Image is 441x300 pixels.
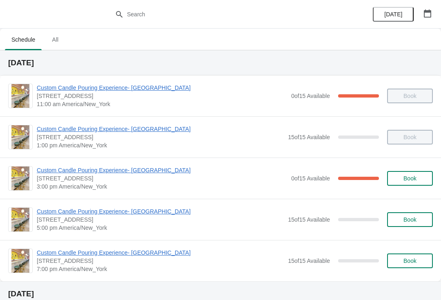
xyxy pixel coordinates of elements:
[11,167,29,190] img: Custom Candle Pouring Experience- Delray Beach | 415 East Atlantic Avenue, Delray Beach, FL, USA ...
[37,141,284,149] span: 1:00 pm America/New_York
[288,134,330,140] span: 15 of 15 Available
[37,224,284,232] span: 5:00 pm America/New_York
[291,93,330,99] span: 0 of 15 Available
[403,175,416,182] span: Book
[11,249,29,273] img: Custom Candle Pouring Experience- Delray Beach | 415 East Atlantic Avenue, Delray Beach, FL, USA ...
[384,11,402,18] span: [DATE]
[37,249,284,257] span: Custom Candle Pouring Experience- [GEOGRAPHIC_DATA]
[37,207,284,216] span: Custom Candle Pouring Experience- [GEOGRAPHIC_DATA]
[8,59,433,67] h2: [DATE]
[8,290,433,298] h2: [DATE]
[11,208,29,231] img: Custom Candle Pouring Experience- Delray Beach | 415 East Atlantic Avenue, Delray Beach, FL, USA ...
[403,216,416,223] span: Book
[387,212,433,227] button: Book
[288,216,330,223] span: 15 of 15 Available
[387,253,433,268] button: Book
[37,84,287,92] span: Custom Candle Pouring Experience- [GEOGRAPHIC_DATA]
[127,7,331,22] input: Search
[5,32,42,47] span: Schedule
[288,258,330,264] span: 15 of 15 Available
[37,133,284,141] span: [STREET_ADDRESS]
[37,182,287,191] span: 3:00 pm America/New_York
[37,257,284,265] span: [STREET_ADDRESS]
[37,174,287,182] span: [STREET_ADDRESS]
[11,84,29,108] img: Custom Candle Pouring Experience- Delray Beach | 415 East Atlantic Avenue, Delray Beach, FL, USA ...
[373,7,414,22] button: [DATE]
[37,265,284,273] span: 7:00 pm America/New_York
[37,92,287,100] span: [STREET_ADDRESS]
[37,100,287,108] span: 11:00 am America/New_York
[45,32,65,47] span: All
[37,216,284,224] span: [STREET_ADDRESS]
[387,171,433,186] button: Book
[11,125,29,149] img: Custom Candle Pouring Experience- Delray Beach | 415 East Atlantic Avenue, Delray Beach, FL, USA ...
[403,258,416,264] span: Book
[37,166,287,174] span: Custom Candle Pouring Experience- [GEOGRAPHIC_DATA]
[37,125,284,133] span: Custom Candle Pouring Experience- [GEOGRAPHIC_DATA]
[291,175,330,182] span: 0 of 15 Available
